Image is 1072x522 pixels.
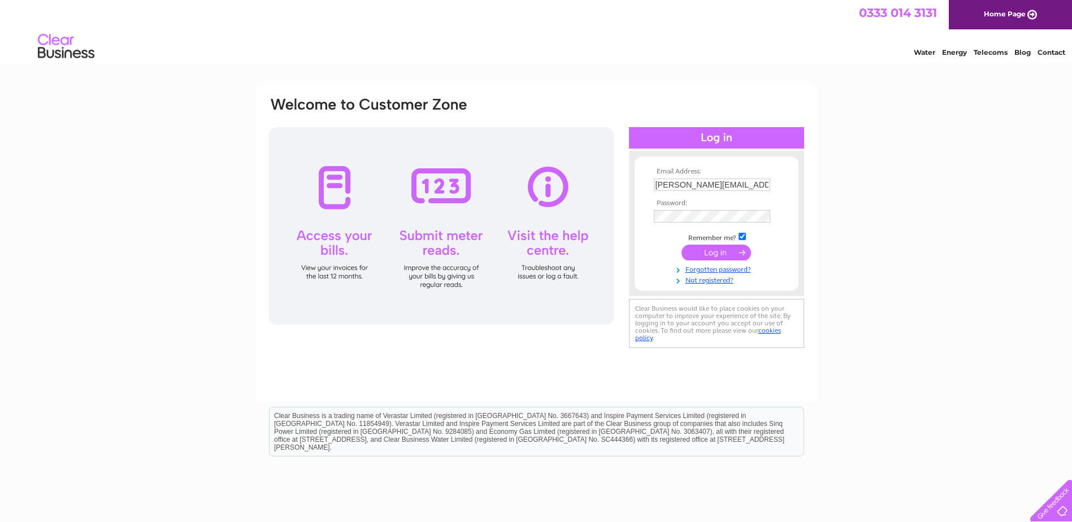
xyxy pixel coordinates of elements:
[942,48,967,56] a: Energy
[654,274,782,285] a: Not registered?
[651,168,782,176] th: Email Address:
[651,199,782,207] th: Password:
[629,299,804,348] div: Clear Business would like to place cookies on your computer to improve your experience of the sit...
[682,245,751,260] input: Submit
[635,327,781,342] a: cookies policy
[914,48,935,56] a: Water
[859,6,937,20] a: 0333 014 3131
[654,263,782,274] a: Forgotten password?
[1038,48,1065,56] a: Contact
[37,29,95,64] img: logo.png
[651,231,782,242] td: Remember me?
[1014,48,1031,56] a: Blog
[974,48,1008,56] a: Telecoms
[270,6,804,55] div: Clear Business is a trading name of Verastar Limited (registered in [GEOGRAPHIC_DATA] No. 3667643...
